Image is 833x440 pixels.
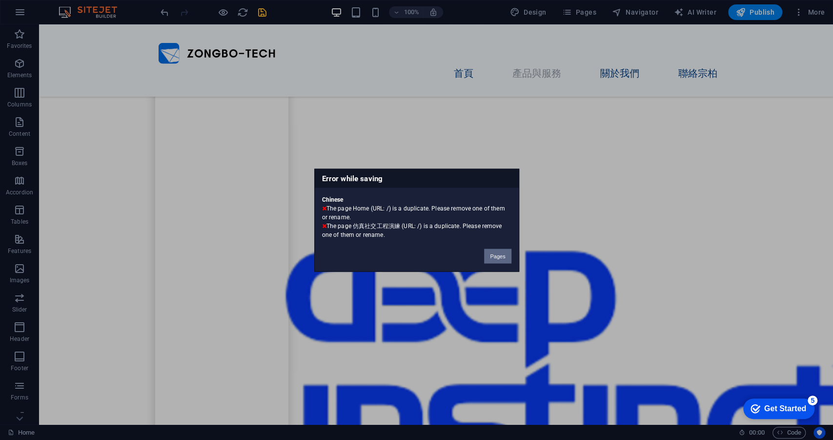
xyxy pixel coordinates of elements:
button: Pages [484,249,511,263]
div: Get Started 5 items remaining, 0% complete [8,5,79,25]
h4: Chinese [322,195,511,204]
h3: Error while saving [315,169,519,188]
div: Get Started [29,11,71,20]
div: The page Home (URL: /) is a duplicate. Please remove one of them or rename. The page 仿真社交工程演練 (UR... [315,188,519,239]
div: 5 [72,2,82,12]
